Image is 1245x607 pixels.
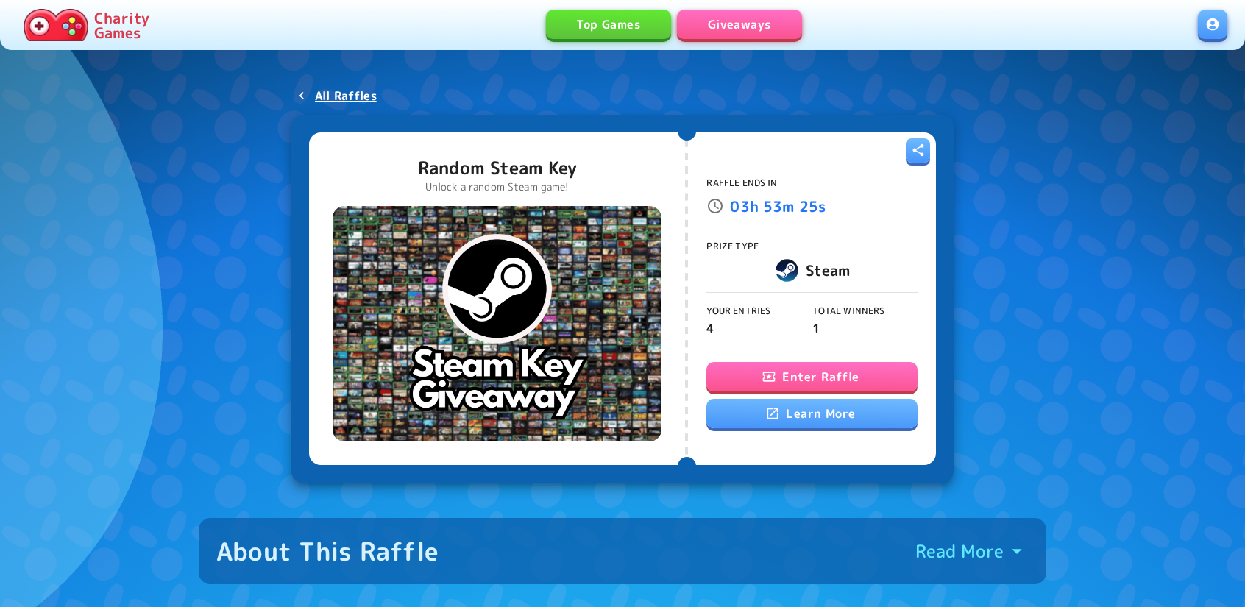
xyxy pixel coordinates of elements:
p: 03h 53m 25s [730,194,826,218]
a: Giveaways [677,10,802,39]
h6: Steam [806,258,850,282]
div: About This Raffle [216,536,439,567]
a: Learn More [706,399,917,428]
p: 1 [812,319,918,337]
img: Charity.Games [24,9,88,41]
p: 4 [706,319,812,337]
a: Top Games [546,10,671,39]
span: Your Entries [706,305,770,317]
span: Total Winners [812,305,885,317]
button: About This RaffleRead More [199,518,1046,584]
a: All Raffles [291,82,383,109]
p: Charity Games [94,10,149,40]
a: Charity Games [18,6,155,44]
p: Random Steam Key [418,156,577,180]
button: Enter Raffle [706,362,917,391]
p: Read More [915,539,1004,563]
span: Prize Type [706,240,759,252]
span: Raffle Ends In [706,177,777,189]
p: All Raffles [315,87,377,104]
p: Unlock a random Steam game! [418,180,577,194]
img: Random Steam Key [333,206,661,441]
